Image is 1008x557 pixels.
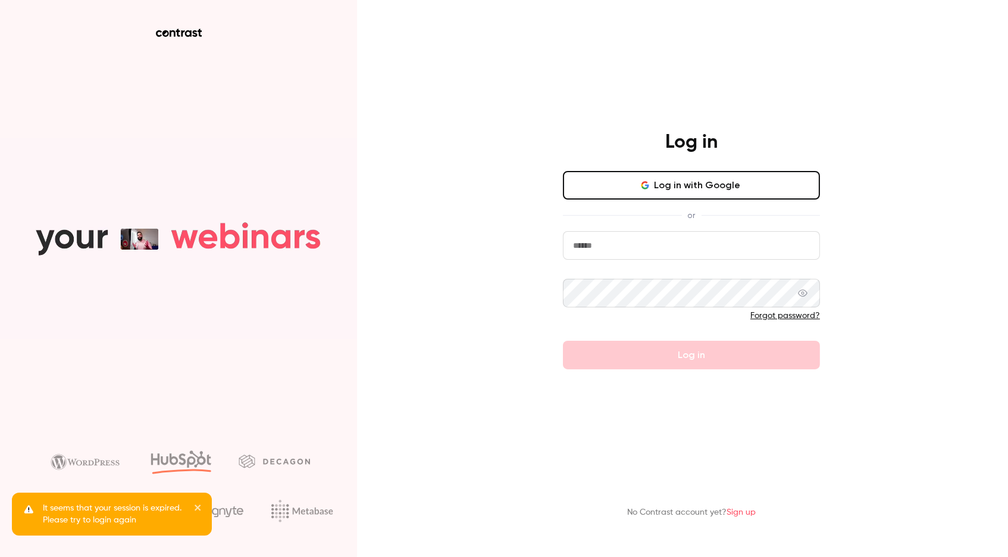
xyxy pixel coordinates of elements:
span: or [682,209,702,222]
a: Sign up [727,508,756,516]
button: Log in with Google [563,171,820,200]
p: No Contrast account yet? [627,506,756,519]
a: Forgot password? [750,312,820,320]
h4: Log in [665,130,718,154]
p: It seems that your session is expired. Please try to login again [43,502,186,526]
img: decagon [239,455,310,468]
button: close [194,502,202,516]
